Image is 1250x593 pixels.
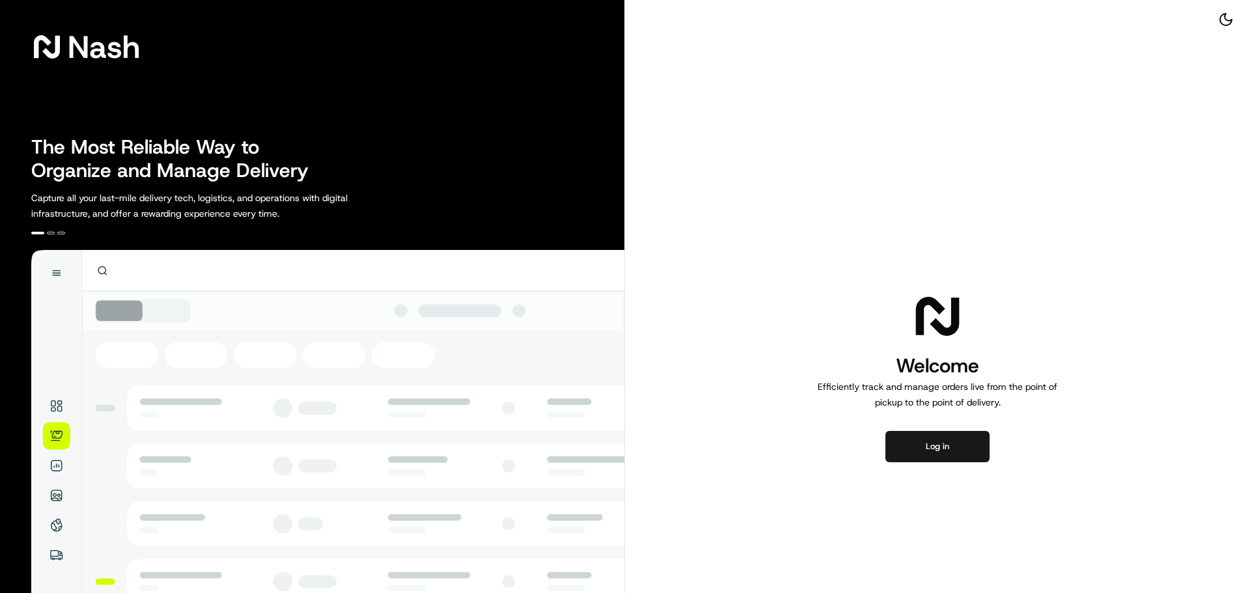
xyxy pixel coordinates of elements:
p: Efficiently track and manage orders live from the point of pickup to the point of delivery. [812,379,1062,410]
p: Capture all your last-mile delivery tech, logistics, and operations with digital infrastructure, ... [31,190,406,221]
button: Log in [885,431,990,462]
h2: The Most Reliable Way to Organize and Manage Delivery [31,135,323,182]
h1: Welcome [812,353,1062,379]
span: Nash [68,34,140,60]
